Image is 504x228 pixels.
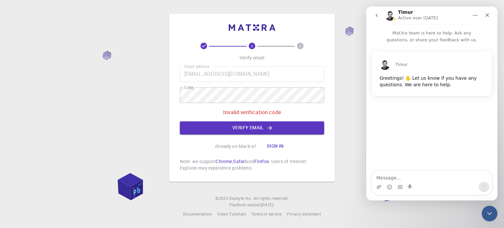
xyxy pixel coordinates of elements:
[215,143,256,150] p: Already on Mat3ra?
[251,211,282,217] span: Terms of service
[229,195,252,202] a: Exabyte Inc.
[217,211,246,217] span: Video Tutorials
[229,196,252,201] span: Exabyte Inc.
[482,206,497,221] iframe: Intercom live chat
[366,7,497,200] iframe: Intercom live chat
[184,64,209,69] label: Email address
[262,140,289,153] button: Sign in
[261,202,275,207] span: [DATE] .
[251,44,253,48] text: 2
[183,211,212,217] span: Documentation
[251,211,282,218] a: Terms of service
[240,54,265,61] p: Verify email
[216,158,232,164] a: Chrome
[233,158,246,164] a: Safari
[287,211,321,217] span: Privacy statement
[229,202,261,208] span: Platform version
[183,211,212,218] a: Documentation
[180,121,324,135] button: Verify email
[184,85,193,90] label: Code
[254,195,289,202] span: All rights reserved.
[261,202,275,208] a: [DATE].
[215,195,229,202] span: © 2025
[217,211,246,218] a: Video Tutorials
[287,211,321,218] a: Privacy statement
[180,158,324,171] p: Note: we support , and . Users of Internet Explorer may experience problems.
[223,108,281,116] p: Invalid verification code
[254,158,269,164] a: Firefox
[299,44,301,48] text: 3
